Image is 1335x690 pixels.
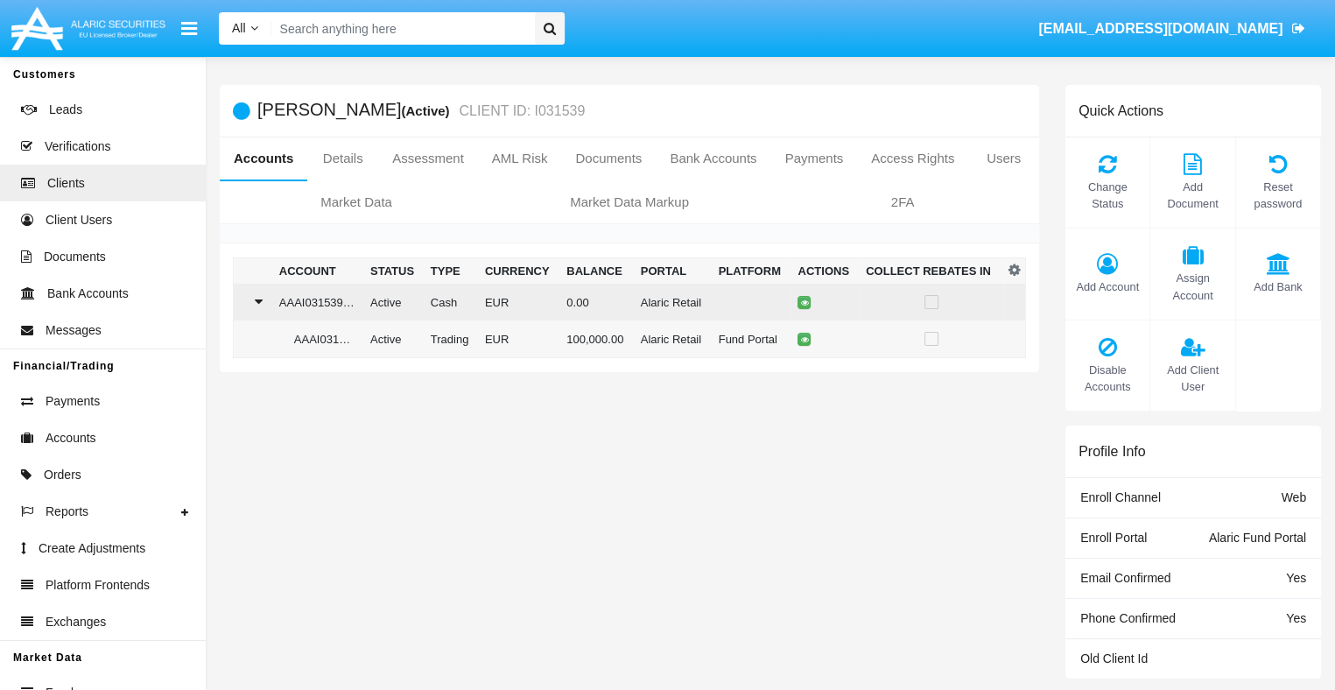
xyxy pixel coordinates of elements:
[634,258,712,285] th: Portal
[44,248,106,266] span: Documents
[47,174,85,193] span: Clients
[272,258,363,285] th: Account
[46,613,106,631] span: Exchanges
[766,181,1039,223] a: 2FA
[455,104,586,118] small: CLIENT ID: I031539
[1245,179,1311,212] span: Reset password
[220,137,307,180] a: Accounts
[378,137,478,180] a: Assessment
[46,211,112,229] span: Client Users
[272,320,363,358] td: AAAI031539A1
[1159,362,1226,395] span: Add Client User
[363,284,424,320] td: Active
[1245,278,1311,295] span: Add Bank
[1286,611,1306,625] span: Yes
[49,101,82,119] span: Leads
[1080,571,1170,585] span: Email Confirmed
[1080,490,1161,504] span: Enroll Channel
[656,137,770,180] a: Bank Accounts
[859,258,1003,285] th: Collect Rebates In
[39,539,145,558] span: Create Adjustments
[478,320,559,358] td: EUR
[220,181,493,223] a: Market Data
[1080,611,1176,625] span: Phone Confirmed
[1074,278,1141,295] span: Add Account
[1286,571,1306,585] span: Yes
[1030,4,1313,53] a: [EMAIL_ADDRESS][DOMAIN_NAME]
[46,429,96,447] span: Accounts
[1159,270,1226,303] span: Assign Account
[712,258,791,285] th: Platform
[219,19,271,38] a: All
[634,284,712,320] td: Alaric Retail
[401,101,454,121] div: (Active)
[46,392,100,411] span: Payments
[1159,179,1226,212] span: Add Document
[232,21,246,35] span: All
[712,320,791,358] td: Fund Portal
[1209,531,1306,545] span: Alaric Fund Portal
[634,320,712,358] td: Alaric Retail
[272,284,363,320] td: AAAI031539AC1
[1080,651,1148,665] span: Old Client Id
[47,285,129,303] span: Bank Accounts
[561,137,656,180] a: Documents
[771,137,858,180] a: Payments
[45,137,110,156] span: Verifications
[424,284,478,320] td: Cash
[424,258,478,285] th: Type
[478,137,562,180] a: AML Risk
[478,284,559,320] td: EUR
[9,3,168,54] img: Logo image
[424,320,478,358] td: Trading
[1079,443,1145,460] h6: Profile Info
[559,320,633,358] td: 100,000.00
[363,320,424,358] td: Active
[559,258,633,285] th: Balance
[790,258,859,285] th: Actions
[1080,531,1147,545] span: Enroll Portal
[559,284,633,320] td: 0.00
[857,137,968,180] a: Access Rights
[1281,490,1306,504] span: Web
[46,503,88,521] span: Reports
[46,321,102,340] span: Messages
[1074,362,1141,395] span: Disable Accounts
[1079,102,1163,119] h6: Quick Actions
[363,258,424,285] th: Status
[478,258,559,285] th: Currency
[44,466,81,484] span: Orders
[46,576,150,595] span: Platform Frontends
[271,12,529,45] input: Search
[1038,21,1282,36] span: [EMAIL_ADDRESS][DOMAIN_NAME]
[493,181,766,223] a: Market Data Markup
[1074,179,1141,212] span: Change Status
[257,101,585,121] h5: [PERSON_NAME]
[307,137,378,180] a: Details
[968,137,1039,180] a: Users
